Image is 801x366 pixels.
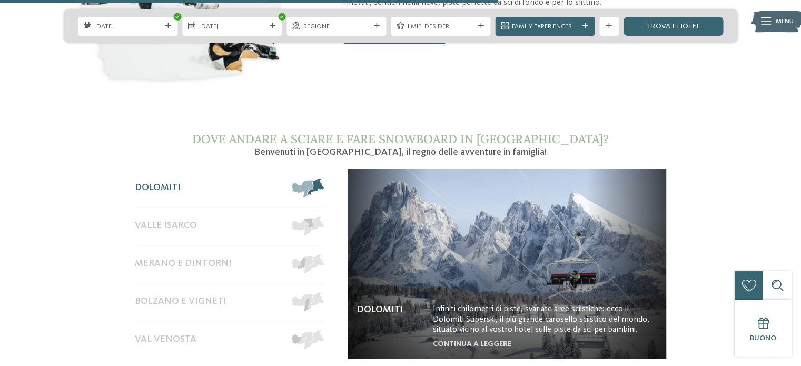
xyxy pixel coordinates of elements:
[512,22,578,32] span: Family Experiences
[624,17,723,36] a: trova l’hotel
[433,340,511,348] a: continua a leggere
[135,258,232,270] span: Merano e dintorni
[94,22,161,32] span: [DATE]
[735,300,792,357] a: Buono
[192,131,609,146] span: Dove andare a sciare e fare snowboard in [GEOGRAPHIC_DATA]?
[348,169,666,358] img: Hotel sulle piste da sci per bambini: divertimento senza confini
[254,147,547,157] span: Benvenuti in [GEOGRAPHIC_DATA], il regno delle avventure in famiglia!
[135,220,197,232] span: Valle Isarco
[135,182,181,194] span: Dolomiti
[750,334,776,342] span: Buono
[303,22,370,32] span: Regione
[135,296,226,308] span: Bolzano e vigneti
[199,22,265,32] span: [DATE]
[135,334,196,345] span: Val Venosta
[408,22,474,32] span: I miei desideri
